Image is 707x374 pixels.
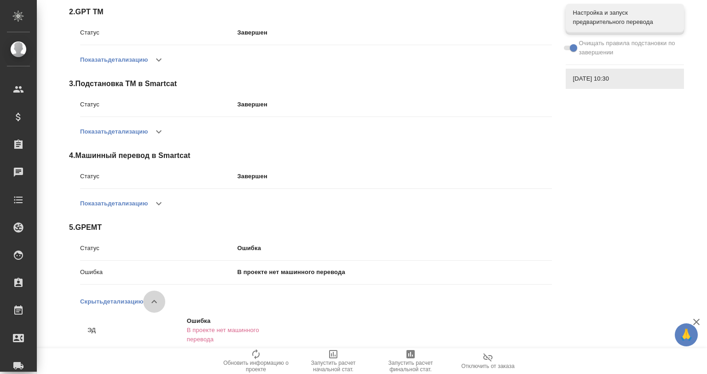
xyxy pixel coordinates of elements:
p: Ошибка [238,244,552,253]
span: Обновить информацию о проекте [223,360,289,373]
span: [DATE] 10:30 [573,74,677,83]
p: Ошибка [187,316,286,326]
span: Отключить от заказа [461,363,515,369]
button: Скрытьдетализацию [80,291,143,313]
div: [DATE] 10:30 [566,69,684,89]
span: Очищать правила подстановки по завершении [579,39,677,57]
button: Запустить расчет финальной стат. [372,348,449,374]
p: Завершен [238,100,552,109]
p: Статус [80,28,238,37]
button: Показатьдетализацию [80,49,148,71]
p: Ошибка [80,268,238,277]
p: Статус [80,172,238,181]
p: ЭД [87,326,187,335]
button: Отключить от заказа [449,348,527,374]
span: Запустить расчет финальной стат. [377,360,444,373]
p: В проекте нет машинного перевода [187,326,286,344]
span: 4 . Машинный перевод в Smartcat [69,150,552,161]
span: 3 . Подстановка ТМ в Smartcat [69,78,552,89]
span: Настройка и запуск предварительного перевода [573,8,677,27]
p: Завершен [238,172,552,181]
button: Показатьдетализацию [80,193,148,215]
span: 2 . GPT TM [69,6,552,18]
p: Статус [80,244,238,253]
div: Настройка и запуск предварительного перевода [566,4,684,31]
span: 🙏 [678,325,694,345]
p: Завершен [238,28,552,37]
p: В проекте нет машинного перевода [238,268,552,277]
button: Показатьдетализацию [80,121,148,143]
p: Статус [80,100,238,109]
span: 5 . GPEMT [69,222,552,233]
button: Запустить расчет начальной стат. [295,348,372,374]
button: 🙏 [675,323,698,346]
button: Обновить информацию о проекте [217,348,295,374]
span: Запустить расчет начальной стат. [300,360,366,373]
